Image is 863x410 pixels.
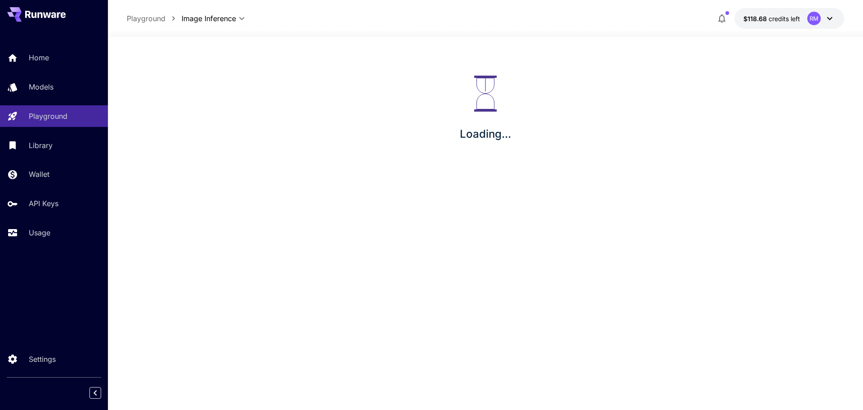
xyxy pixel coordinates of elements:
[29,227,50,238] p: Usage
[29,198,58,209] p: API Keys
[807,12,821,25] div: RM
[89,387,101,399] button: Collapse sidebar
[29,140,53,151] p: Library
[29,81,53,92] p: Models
[743,14,800,23] div: $118.67922
[127,13,182,24] nav: breadcrumb
[769,15,800,23] span: credits left
[127,13,165,24] a: Playground
[29,111,67,122] p: Playground
[743,15,769,23] span: $118.68
[29,169,49,180] p: Wallet
[29,354,56,365] p: Settings
[29,52,49,63] p: Home
[734,8,844,29] button: $118.67922RM
[96,385,108,401] div: Collapse sidebar
[460,126,511,142] p: Loading...
[182,13,236,24] span: Image Inference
